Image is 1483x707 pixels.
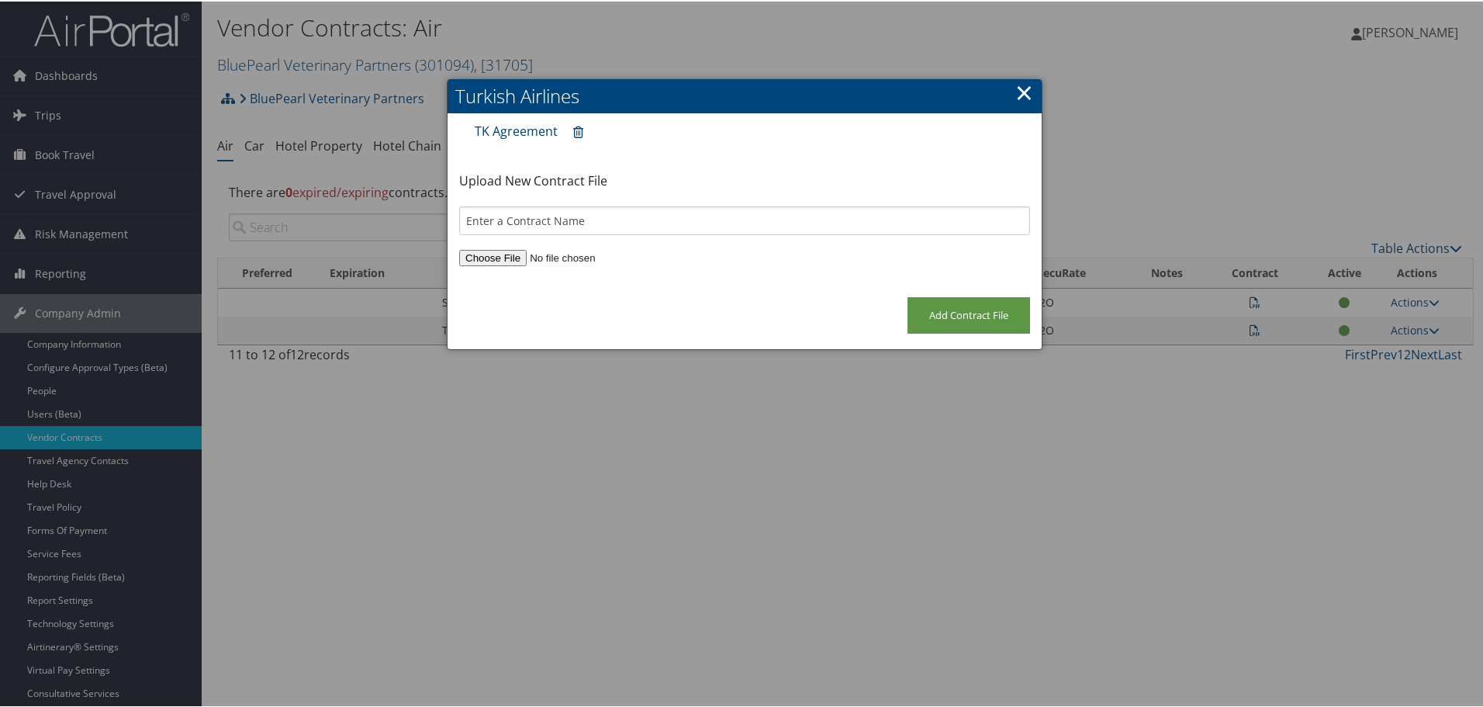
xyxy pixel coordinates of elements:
[459,205,1030,234] input: Enter a Contract Name
[565,116,591,145] a: Remove contract
[475,121,558,138] a: TK Agreement
[907,296,1030,332] input: Add Contract File
[448,78,1042,112] h2: Turkish Airlines
[459,170,1030,190] p: Upload New Contract File
[1015,75,1033,106] a: ×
